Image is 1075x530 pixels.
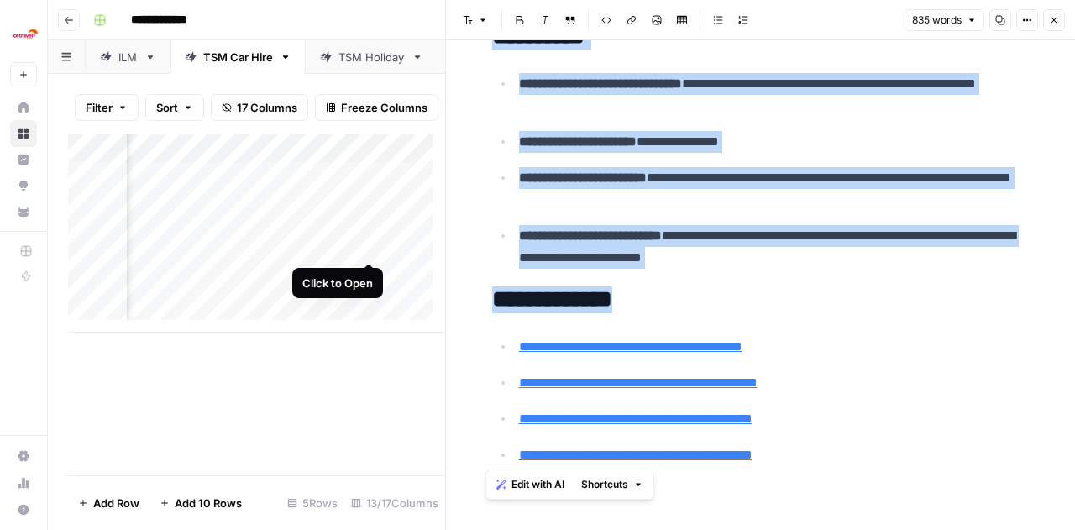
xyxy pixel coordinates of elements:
button: Help + Support [10,496,37,523]
button: Workspace: Ice Travel Group [10,13,37,55]
div: Click to Open [302,275,373,291]
span: Filter [86,99,113,116]
span: Add Row [93,495,139,512]
a: Usage [10,470,37,496]
a: ILM [86,40,170,74]
div: 5 Rows [281,490,344,517]
button: Shortcuts [574,474,650,496]
a: Opportunities [10,172,37,199]
button: Add 10 Rows [149,490,252,517]
a: TSM Holiday [306,40,438,74]
button: 17 Columns [211,94,308,121]
img: Ice Travel Group Logo [10,19,40,50]
span: Sort [156,99,178,116]
button: 835 words [905,9,984,31]
span: 17 Columns [237,99,297,116]
button: Filter [75,94,139,121]
button: Edit with AI [490,474,571,496]
span: Freeze Columns [341,99,427,116]
div: TSM Car Hire [203,49,273,66]
div: TSM Holiday [338,49,405,66]
button: Add Row [68,490,149,517]
span: Add 10 Rows [175,495,242,512]
a: Browse [10,120,37,147]
div: 13/17 Columns [344,490,445,517]
a: Insights [10,146,37,173]
button: Freeze Columns [315,94,438,121]
button: Sort [145,94,204,121]
span: 835 words [912,13,962,28]
span: Shortcuts [581,477,628,492]
div: ILM [118,49,138,66]
a: Home [10,94,37,121]
a: Settings [10,443,37,470]
span: Edit with AI [511,477,564,492]
a: Your Data [10,198,37,225]
a: TSM Car Hire [170,40,306,74]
